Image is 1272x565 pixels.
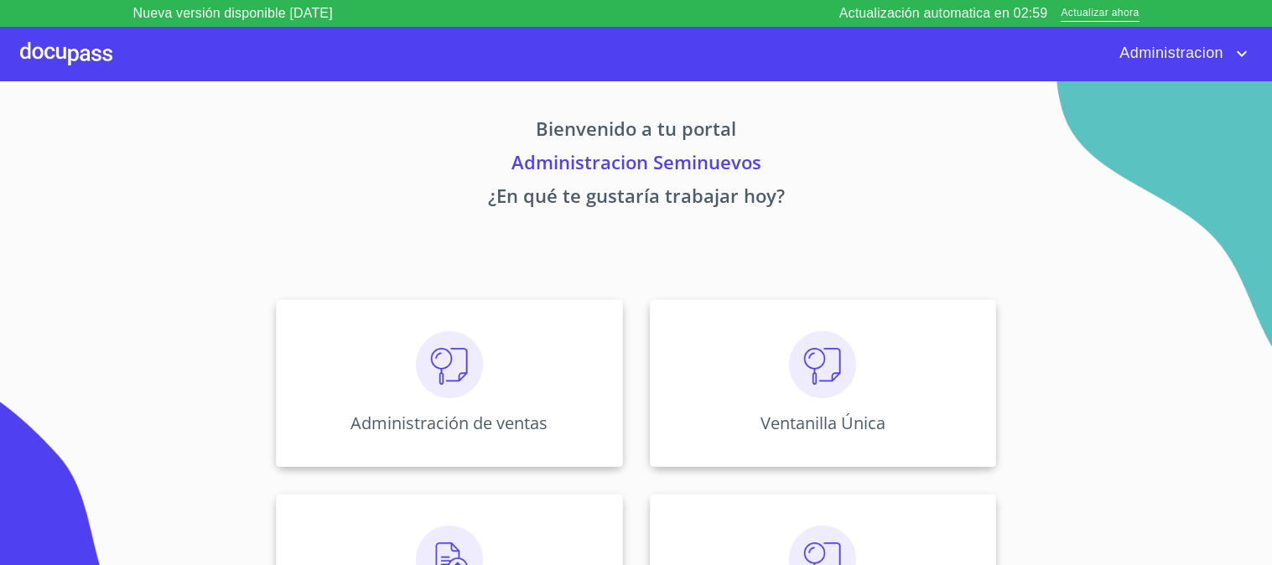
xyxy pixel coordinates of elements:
[416,331,483,398] img: consulta.png
[839,3,1048,23] p: Actualización automatica en 02:59
[789,331,856,398] img: consulta.png
[1107,40,1252,67] button: account of current user
[120,115,1153,148] p: Bienvenido a tu portal
[120,182,1153,215] p: ¿En qué te gustaría trabajar hoy?
[350,412,548,434] p: Administración de ventas
[1107,40,1232,67] span: Administracion
[761,412,885,434] p: Ventanilla Única
[120,148,1153,182] p: Administracion Seminuevos
[133,3,333,23] p: Nueva versión disponible [DATE]
[1061,5,1139,23] span: Actualizar ahora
